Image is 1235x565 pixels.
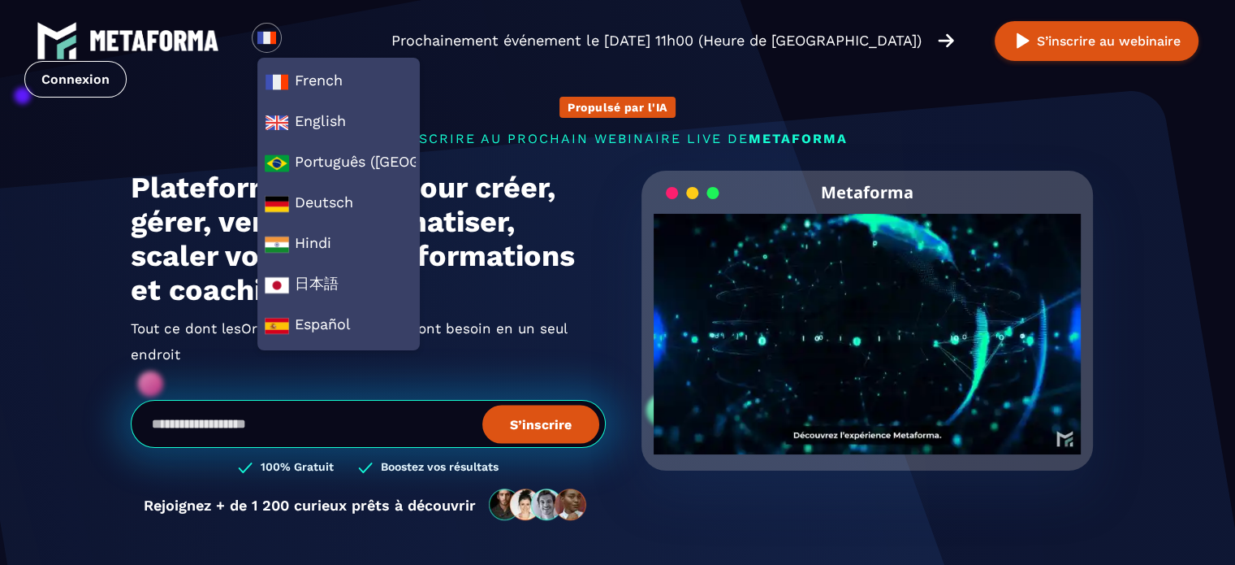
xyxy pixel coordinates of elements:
[265,314,289,338] img: es
[265,111,412,135] span: English
[131,131,1105,146] p: s'inscrire au prochain webinaire live de
[265,70,289,94] img: fr
[144,497,476,514] p: Rejoignez + de 1 200 curieux prêts à découvrir
[241,327,331,353] span: Solopreneurs
[1013,31,1033,51] img: play
[265,151,289,176] img: a0
[265,192,289,216] img: de
[265,192,412,216] span: Deutsch
[821,171,913,214] h2: Metaforma
[265,151,412,176] span: Português ([GEOGRAPHIC_DATA])
[37,20,77,61] img: logo
[265,314,412,338] span: Español
[257,28,277,48] img: fr
[131,315,606,367] h2: Tout ce dont les ont besoin en un seul endroit
[654,214,1082,428] video: Your browser does not support the video tag.
[749,131,848,146] span: METAFORMA
[296,31,308,50] input: Search for option
[484,488,593,522] img: community-people
[265,70,412,94] span: French
[381,460,499,476] h3: Boostez vos résultats
[238,460,253,476] img: checked
[265,233,289,257] img: hi
[938,32,954,50] img: arrow-right
[391,29,922,52] p: Prochainement événement le [DATE] 11h00 (Heure de [GEOGRAPHIC_DATA])
[131,171,606,307] h1: Plateforme pour créer, gérer, vendre, automatiser, scaler vos services, formations et coachings.
[482,405,599,443] button: S’inscrire
[358,460,373,476] img: checked
[265,111,289,135] img: en
[282,23,322,59] div: Search for option
[261,460,334,476] h3: 100% Gratuit
[265,233,412,257] span: Hindi
[265,273,289,298] img: ja
[241,313,418,339] span: Organismes De Formation
[89,30,219,51] img: logo
[24,61,127,98] a: Connexion
[265,273,412,298] span: 日本語
[666,185,719,201] img: loading
[995,21,1198,61] button: S’inscrire au webinaire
